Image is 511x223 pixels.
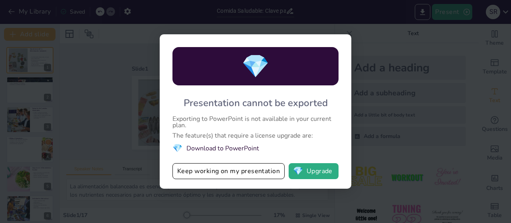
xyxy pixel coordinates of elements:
button: diamondUpgrade [289,163,339,179]
button: Keep working on my presentation [172,163,285,179]
span: diamond [293,167,303,175]
li: Download to PowerPoint [172,143,339,154]
div: Presentation cannot be exported [184,97,328,109]
div: Exporting to PowerPoint is not available in your current plan. [172,116,339,128]
span: diamond [242,51,269,82]
span: diamond [172,143,182,154]
div: The feature(s) that require a license upgrade are: [172,132,339,139]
